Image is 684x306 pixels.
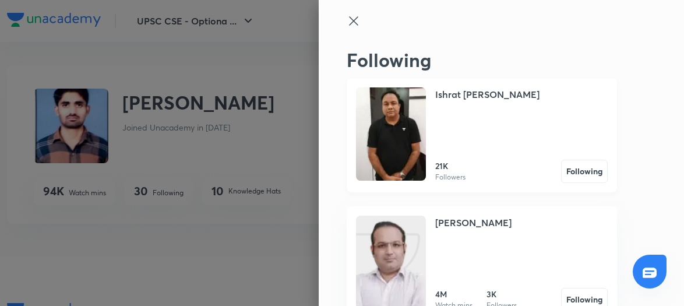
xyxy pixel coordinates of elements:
[486,288,517,300] h6: 3K
[561,160,608,183] button: Following
[435,160,466,172] h6: 21K
[356,87,426,181] img: Unacademy
[435,288,473,300] h6: 4M
[435,216,512,230] h4: [PERSON_NAME]
[435,87,540,101] h4: Ishrat [PERSON_NAME]
[347,78,617,192] a: UnacademyIshrat [PERSON_NAME]21KFollowersFollowing
[347,49,617,71] h2: Following
[435,172,466,182] p: Followers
